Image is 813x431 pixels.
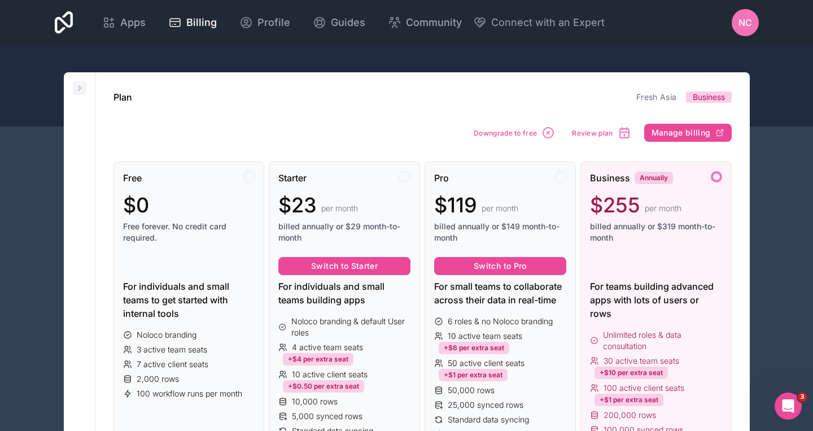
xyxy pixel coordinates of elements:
[278,221,410,243] span: billed annually or $29 month-to-month
[292,342,363,353] span: 4 active team seats
[439,342,509,354] div: +$6 per extra seat
[645,203,681,214] span: per month
[123,171,142,185] span: Free
[123,280,255,320] div: For individuals and small teams to get started with internal tools
[283,353,353,365] div: +$4 per extra seat
[470,122,559,143] button: Downgrade to free
[137,329,196,341] span: Noloco branding
[137,359,208,370] span: 7 active client seats
[379,10,471,35] a: Community
[604,382,684,394] span: 100 active client seats
[572,129,613,137] span: Review plan
[434,221,566,243] span: billed annually or $149 month-to-month
[434,194,477,216] span: $119
[278,171,307,185] span: Starter
[448,316,553,327] span: 6 roles & no Noloco branding
[278,280,410,307] div: For individuals and small teams building apps
[491,15,605,31] span: Connect with an Expert
[568,122,635,143] button: Review plan
[123,221,255,243] span: Free forever. No credit card required.
[604,355,679,367] span: 30 active team seats
[644,124,732,142] button: Manage billing
[439,369,508,381] div: +$1 per extra seat
[331,15,365,31] span: Guides
[93,10,155,35] a: Apps
[321,203,358,214] span: per month
[448,385,495,396] span: 50,000 rows
[292,411,362,422] span: 5,000 synced rows
[595,367,668,379] div: +$10 per extra seat
[738,16,752,29] span: NC
[595,394,663,406] div: +$1 per extra seat
[137,388,242,399] span: 100 workflow runs per month
[123,194,149,216] span: $0
[434,280,566,307] div: For small teams to collaborate across their data in real-time
[406,15,462,31] span: Community
[473,15,605,31] button: Connect with an Expert
[159,10,226,35] a: Billing
[278,257,410,275] button: Switch to Starter
[448,330,522,342] span: 10 active team seats
[434,171,449,185] span: Pro
[120,15,146,31] span: Apps
[604,410,656,421] span: 200,000 rows
[292,396,338,407] span: 10,000 rows
[291,316,410,338] span: Noloco branding & default User roles
[434,257,566,275] button: Switch to Pro
[635,172,673,184] div: Annually
[798,393,807,402] span: 3
[448,358,524,369] span: 50 active client seats
[590,221,722,243] span: billed annually or $319 month-to-month
[186,15,217,31] span: Billing
[482,203,518,214] span: per month
[775,393,802,420] iframe: Intercom live chat
[652,128,711,138] span: Manage billing
[693,92,725,103] span: Business
[230,10,299,35] a: Profile
[137,344,207,355] span: 3 active team seats
[636,92,677,102] a: Fresh Asia
[448,414,529,425] span: Standard data syncing
[590,280,722,320] div: For teams building advanced apps with lots of users or rows
[603,329,722,352] span: Unlimited roles & data consultation
[283,380,364,393] div: +$0.50 per extra seat
[590,171,630,185] span: Business
[137,373,179,385] span: 2,000 rows
[304,10,374,35] a: Guides
[278,194,317,216] span: $23
[257,15,290,31] span: Profile
[448,399,523,411] span: 25,000 synced rows
[474,129,537,137] span: Downgrade to free
[292,369,368,380] span: 10 active client seats
[113,90,132,104] h1: Plan
[590,194,640,216] span: $255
